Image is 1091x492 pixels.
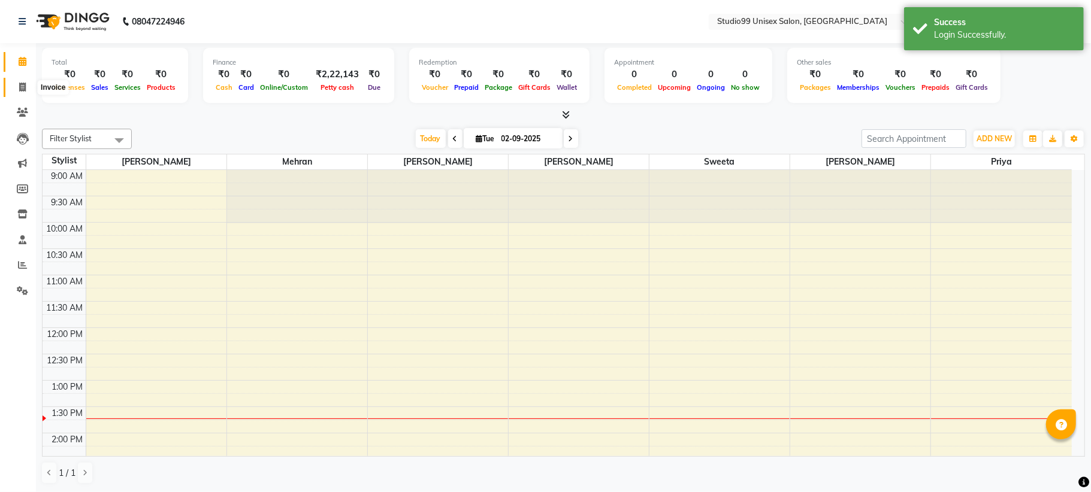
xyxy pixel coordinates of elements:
span: priya [931,154,1072,169]
span: Memberships [834,83,883,92]
div: ₹0 [257,68,311,81]
div: ₹0 [235,68,257,81]
div: ₹0 [111,68,144,81]
div: Success [934,16,1075,29]
div: 1:30 PM [50,407,86,420]
div: ₹0 [883,68,918,81]
div: ₹0 [918,68,953,81]
span: Package [482,83,515,92]
span: Today [416,129,446,148]
span: Prepaid [451,83,482,92]
span: Online/Custom [257,83,311,92]
div: 1:00 PM [50,381,86,393]
span: ADD NEW [977,134,1012,143]
div: 0 [694,68,728,81]
span: Cash [213,83,235,92]
span: Completed [614,83,655,92]
div: ₹2,22,143 [311,68,364,81]
div: 10:00 AM [44,223,86,235]
span: [PERSON_NAME] [509,154,649,169]
span: No show [728,83,763,92]
div: ₹0 [144,68,179,81]
div: ₹0 [364,68,385,81]
span: Services [111,83,144,92]
div: 12:00 PM [45,328,86,341]
b: 08047224946 [132,5,185,38]
button: ADD NEW [974,130,1015,147]
span: [PERSON_NAME] [368,154,508,169]
span: Voucher [419,83,451,92]
span: Gift Cards [515,83,554,92]
div: 2:00 PM [50,433,86,446]
span: [PERSON_NAME] [86,154,226,169]
div: Invoice [38,81,68,95]
div: ₹0 [797,68,834,81]
div: ₹0 [515,68,554,81]
span: Card [235,83,257,92]
div: 0 [614,68,655,81]
img: logo [31,5,113,38]
span: 1 / 1 [59,467,75,479]
div: 9:00 AM [49,170,86,183]
span: Mehran [227,154,367,169]
div: ₹0 [834,68,883,81]
div: ₹0 [554,68,580,81]
div: Other sales [797,57,991,68]
div: 12:30 PM [45,354,86,367]
div: 10:30 AM [44,249,86,262]
span: Ongoing [694,83,728,92]
div: Appointment [614,57,763,68]
span: Vouchers [883,83,918,92]
input: Search Appointment [862,129,966,148]
span: sweeta [649,154,790,169]
span: Sales [88,83,111,92]
span: Due [365,83,383,92]
span: Packages [797,83,834,92]
div: Stylist [43,154,86,167]
div: 11:00 AM [44,275,86,288]
div: 0 [728,68,763,81]
div: 9:30 AM [49,196,86,209]
div: 0 [655,68,694,81]
div: ₹0 [451,68,482,81]
div: Total [52,57,179,68]
span: Petty cash [318,83,357,92]
div: ₹0 [88,68,111,81]
div: ₹0 [52,68,88,81]
span: Wallet [554,83,580,92]
div: Redemption [419,57,580,68]
span: Filter Stylist [50,133,92,143]
div: ₹0 [419,68,451,81]
span: Upcoming [655,83,694,92]
div: ₹0 [213,68,235,81]
div: 11:30 AM [44,302,86,314]
div: ₹0 [482,68,515,81]
span: [PERSON_NAME] [790,154,930,169]
span: Gift Cards [953,83,991,92]
div: Login Successfully. [934,29,1075,41]
span: Tue [473,134,498,143]
div: Finance [213,57,385,68]
span: Products [144,83,179,92]
input: 2025-09-02 [498,130,558,148]
div: ₹0 [953,68,991,81]
span: Prepaids [918,83,953,92]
